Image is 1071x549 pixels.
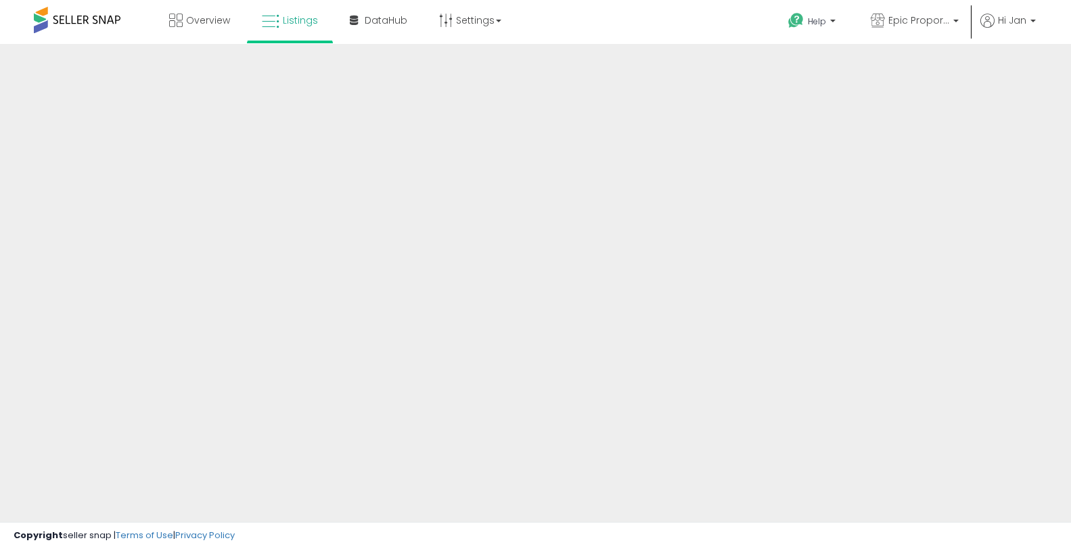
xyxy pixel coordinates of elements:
[186,14,230,27] span: Overview
[116,529,173,542] a: Terms of Use
[980,14,1036,44] a: Hi Jan
[14,529,235,542] div: seller snap | |
[788,12,804,29] i: Get Help
[14,529,63,542] strong: Copyright
[808,16,826,27] span: Help
[175,529,235,542] a: Privacy Policy
[283,14,318,27] span: Listings
[888,14,949,27] span: Epic Proportions
[777,2,849,44] a: Help
[998,14,1026,27] span: Hi Jan
[365,14,407,27] span: DataHub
